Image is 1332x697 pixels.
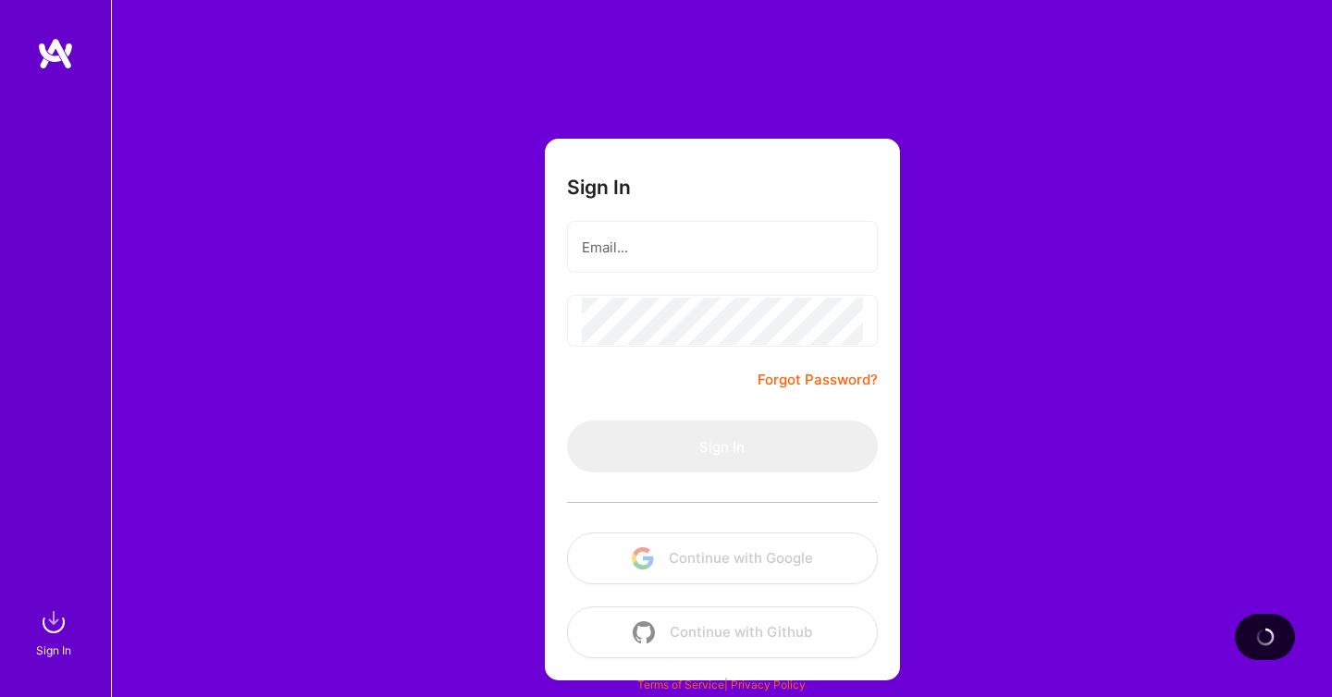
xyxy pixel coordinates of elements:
button: Continue with Github [567,606,878,658]
a: Privacy Policy [731,678,806,691]
button: Sign In [567,421,878,472]
h3: Sign In [567,176,631,199]
img: logo [37,37,74,70]
a: sign inSign In [39,604,72,660]
span: | [637,678,806,691]
a: Terms of Service [637,678,724,691]
img: icon [632,547,654,569]
img: icon [633,621,655,643]
button: Continue with Google [567,532,878,584]
img: loading [1255,627,1276,647]
input: Email... [582,224,863,271]
div: © 2025 ATeams Inc., All rights reserved. [111,642,1332,688]
img: sign in [35,604,72,641]
div: Sign In [36,641,71,660]
a: Forgot Password? [758,369,878,391]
